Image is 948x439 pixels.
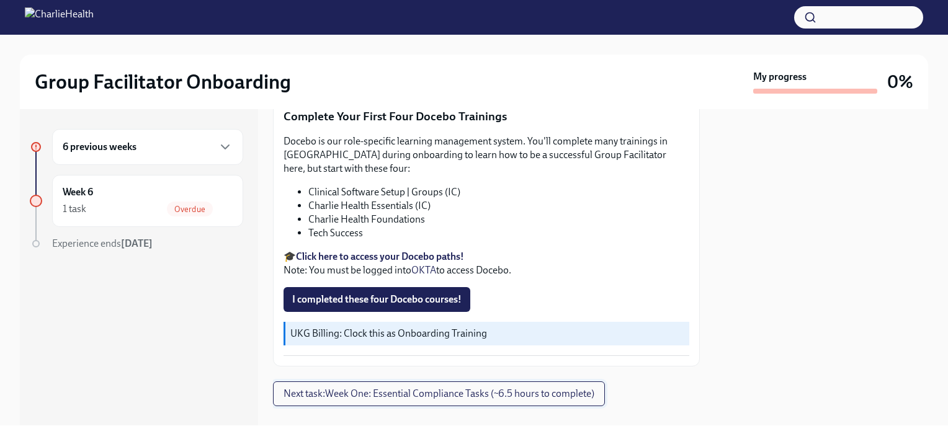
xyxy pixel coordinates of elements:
[290,327,684,340] p: UKG Billing: Clock this as Onboarding Training
[284,135,689,175] p: Docebo is our role-specific learning management system. You'll complete many trainings in [GEOGRA...
[292,293,462,306] span: I completed these four Docebo courses!
[411,264,436,276] a: OKTA
[308,226,689,240] li: Tech Success
[753,70,807,84] strong: My progress
[63,140,136,154] h6: 6 previous weeks
[308,199,689,213] li: Charlie Health Essentials (IC)
[284,109,689,125] p: Complete Your First Four Docebo Trainings
[52,129,243,165] div: 6 previous weeks
[35,69,291,94] h2: Group Facilitator Onboarding
[273,381,605,406] button: Next task:Week One: Essential Compliance Tasks (~6.5 hours to complete)
[63,185,93,199] h6: Week 6
[25,7,94,27] img: CharlieHealth
[63,202,86,216] div: 1 task
[284,287,470,312] button: I completed these four Docebo courses!
[52,237,153,249] span: Experience ends
[296,251,464,262] a: Click here to access your Docebo paths!
[308,185,689,199] li: Clinical Software Setup | Groups (IC)
[30,175,243,227] a: Week 61 taskOverdue
[887,71,913,93] h3: 0%
[284,250,689,277] p: 🎓 Note: You must be logged into to access Docebo.
[284,388,594,400] span: Next task : Week One: Essential Compliance Tasks (~6.5 hours to complete)
[121,237,153,249] strong: [DATE]
[308,213,689,226] li: Charlie Health Foundations
[167,205,213,214] span: Overdue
